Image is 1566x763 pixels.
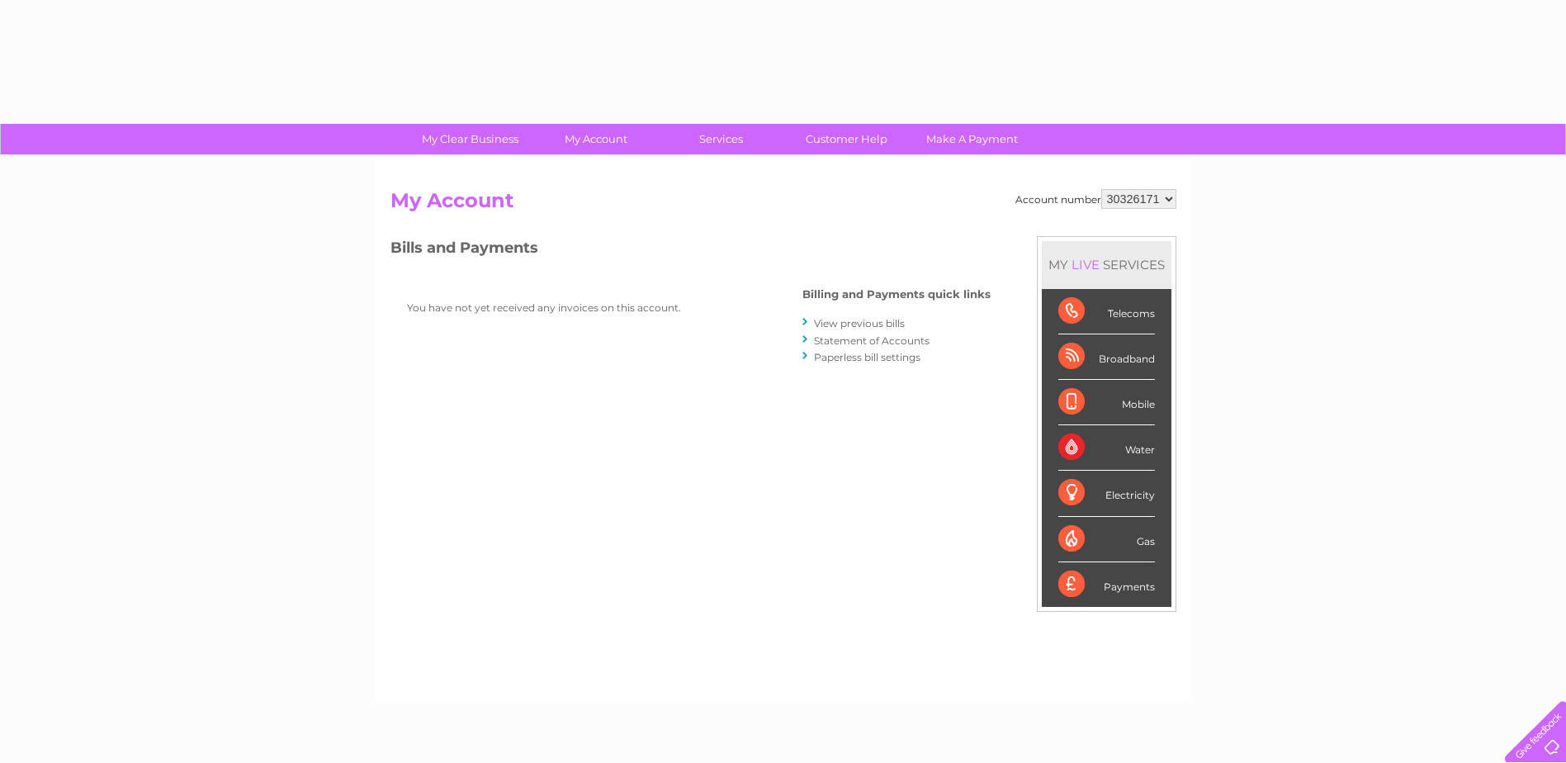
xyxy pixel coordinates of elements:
a: Statement of Accounts [814,334,930,347]
div: Telecoms [1058,289,1155,334]
a: Make A Payment [904,124,1040,154]
div: Mobile [1058,380,1155,425]
div: Broadband [1058,334,1155,380]
a: My Clear Business [402,124,538,154]
a: Paperless bill settings [814,351,920,363]
p: You have not yet received any invoices on this account. [407,300,737,315]
div: Payments [1058,562,1155,607]
div: Electricity [1058,471,1155,516]
div: Water [1058,425,1155,471]
h3: Bills and Payments [390,236,991,265]
div: MY SERVICES [1042,241,1171,288]
div: Gas [1058,517,1155,562]
h2: My Account [390,189,1176,220]
a: Customer Help [778,124,915,154]
a: View previous bills [814,317,905,329]
div: Account number [1015,189,1176,209]
a: Services [653,124,789,154]
h4: Billing and Payments quick links [802,288,991,301]
a: My Account [528,124,664,154]
div: LIVE [1068,257,1103,272]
